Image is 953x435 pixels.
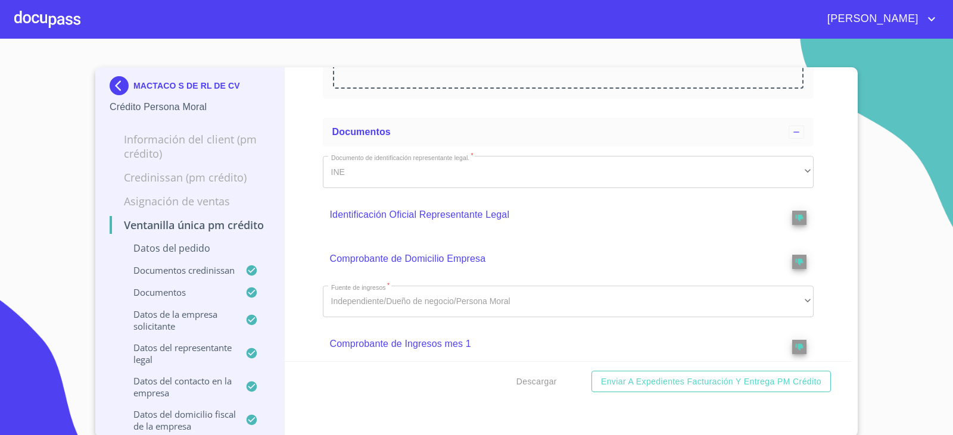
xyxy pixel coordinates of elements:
[792,340,806,354] button: reject
[110,194,270,208] p: Asignación de Ventas
[110,408,245,432] p: Datos del domicilio fiscal de la empresa
[516,374,557,389] span: Descargar
[133,81,240,90] p: MACTACO S DE RL DE CV
[591,371,831,393] button: Enviar a Expedientes Facturación y Entrega PM crédito
[818,10,924,29] span: [PERSON_NAME]
[330,337,759,351] p: Comprobante de Ingresos mes 1
[110,76,133,95] img: Docupass spot blue
[323,118,814,146] div: Documentos
[330,208,759,222] p: Identificación Oficial Representante Legal
[792,211,806,225] button: reject
[323,286,814,318] div: Independiente/Dueño de negocio/Persona Moral
[110,375,245,399] p: Datos del contacto en la empresa
[332,127,391,137] span: Documentos
[110,242,270,255] p: Datos del pedido
[792,255,806,269] button: reject
[110,308,245,332] p: Datos de la empresa solicitante
[110,170,270,184] p: Credinissan (PM crédito)
[323,156,814,188] div: INE
[110,342,245,365] p: Datos del representante legal
[330,252,759,266] p: Comprobante de Domicilio Empresa
[110,218,270,232] p: Ventanilla única PM crédito
[110,132,270,161] p: Información del Client (PM crédito)
[512,371,562,393] button: Descargar
[110,100,270,114] p: Crédito Persona Moral
[110,76,270,100] div: MACTACO S DE RL DE CV
[818,10,939,29] button: account of current user
[601,374,821,389] span: Enviar a Expedientes Facturación y Entrega PM crédito
[110,264,245,276] p: Documentos CrediNissan
[110,286,245,298] p: Documentos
